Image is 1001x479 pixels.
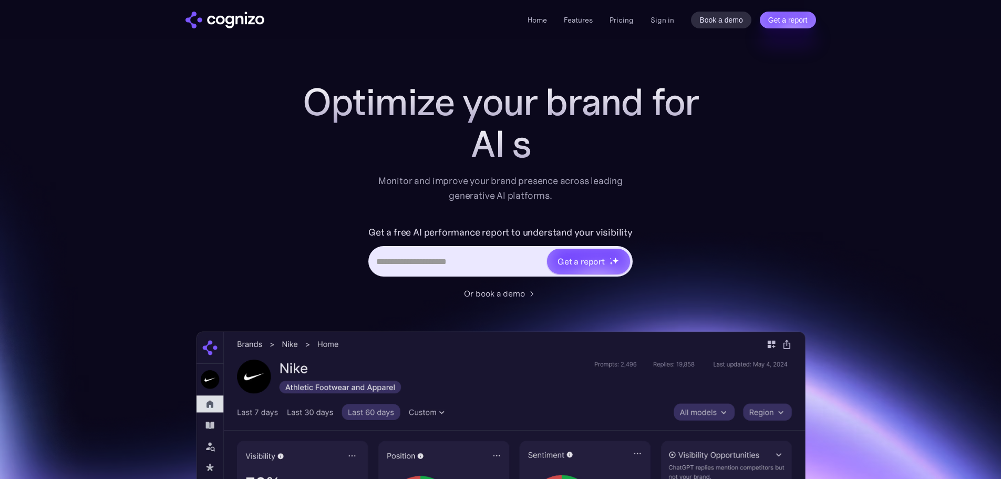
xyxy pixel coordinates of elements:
label: Get a free AI performance report to understand your visibility [368,224,633,241]
a: home [185,12,264,28]
div: Or book a demo [464,287,525,300]
a: Book a demo [691,12,751,28]
a: Pricing [610,15,634,25]
a: Get a report [760,12,816,28]
div: AI s [291,123,711,165]
a: Home [528,15,547,25]
a: Or book a demo [464,287,538,300]
div: Get a report [558,255,605,268]
a: Get a reportstarstarstar [546,248,631,275]
img: star [612,257,619,264]
div: Monitor and improve your brand presence across leading generative AI platforms. [371,174,630,203]
form: Hero URL Input Form [368,224,633,282]
a: Features [564,15,593,25]
h1: Optimize your brand for [291,81,711,123]
a: Sign in [651,14,674,26]
img: star [610,261,613,265]
img: cognizo logo [185,12,264,28]
img: star [610,258,611,259]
